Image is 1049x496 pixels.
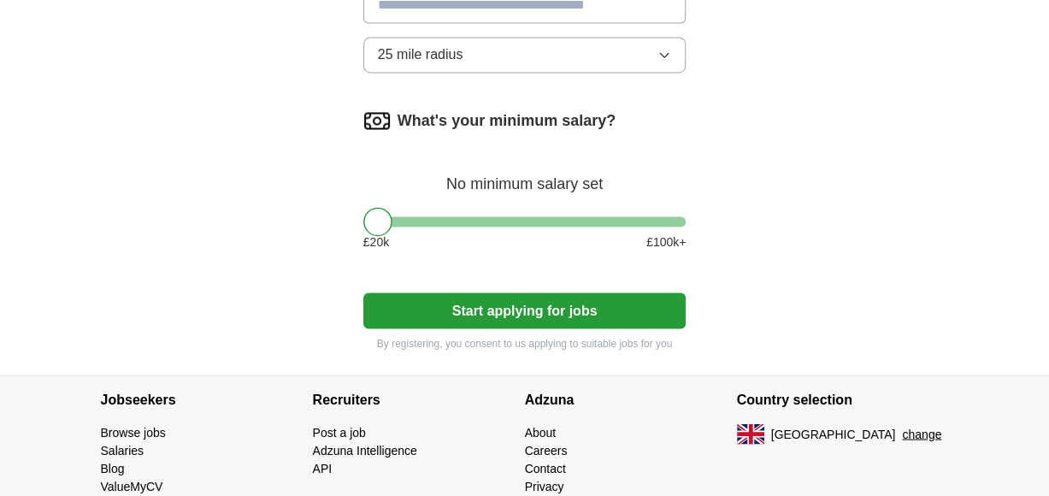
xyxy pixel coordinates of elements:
[398,109,616,133] label: What's your minimum salary?
[363,292,687,328] button: Start applying for jobs
[737,375,949,423] h4: Country selection
[101,443,144,457] a: Salaries
[363,233,389,251] span: £ 20 k
[363,37,687,73] button: 25 mile radius
[771,425,896,443] span: [GEOGRAPHIC_DATA]
[101,479,163,493] a: ValueMyCV
[313,461,333,475] a: API
[525,425,557,439] a: About
[101,425,166,439] a: Browse jobs
[737,423,764,444] img: UK flag
[363,335,687,351] p: By registering, you consent to us applying to suitable jobs for you
[646,233,686,251] span: £ 100 k+
[363,155,687,196] div: No minimum salary set
[378,44,463,65] span: 25 mile radius
[313,443,417,457] a: Adzuna Intelligence
[525,479,564,493] a: Privacy
[525,461,566,475] a: Contact
[101,461,125,475] a: Blog
[525,443,568,457] a: Careers
[313,425,366,439] a: Post a job
[363,107,391,134] img: salary.png
[902,425,941,443] button: change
